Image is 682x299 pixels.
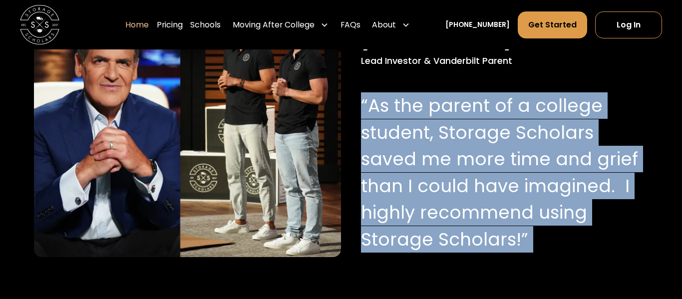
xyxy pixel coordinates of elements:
a: Schools [190,11,221,38]
img: Storage Scholars main logo [20,5,59,44]
p: “As the parent of a college student, Storage Scholars saved me more time and grief than I could h... [361,92,644,253]
a: Get Started [518,11,587,38]
div: About [368,11,414,38]
div: About [372,19,396,31]
a: Pricing [157,11,183,38]
div: Lead Investor & Vanderbilt Parent [361,54,644,68]
a: Home [125,11,149,38]
a: FAQs [341,11,360,38]
a: [PHONE_NUMBER] [445,19,510,30]
div: Moving After College [229,11,333,38]
a: Log In [595,11,663,38]
div: Moving After College [233,19,315,31]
